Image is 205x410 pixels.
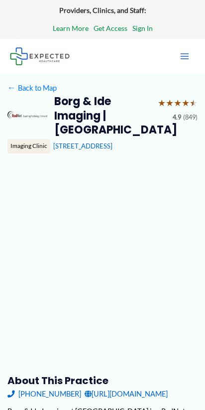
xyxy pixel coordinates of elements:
h3: About this practice [7,374,198,387]
span: 4.9 [173,112,181,124]
h2: Borg & Ide Imaging | [GEOGRAPHIC_DATA] [54,95,151,137]
a: Sign In [132,22,153,35]
span: ★ [166,95,174,112]
img: Expected Healthcare Logo - side, dark font, small [10,47,70,65]
span: (849) [183,112,198,124]
span: ★ [158,95,166,112]
span: ★ [190,95,198,112]
div: Imaging Clinic [7,139,50,153]
a: Get Access [94,22,127,35]
span: ★ [182,95,190,112]
a: [STREET_ADDRESS] [53,142,112,150]
span: ← [7,83,16,92]
a: ←Back to Map [7,81,57,95]
a: Learn More [53,22,89,35]
a: [URL][DOMAIN_NAME] [85,387,168,401]
button: Main menu toggle [174,46,195,67]
span: ★ [174,95,182,112]
strong: Providers, Clinics, and Staff: [59,6,146,14]
a: [PHONE_NUMBER] [7,387,81,401]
